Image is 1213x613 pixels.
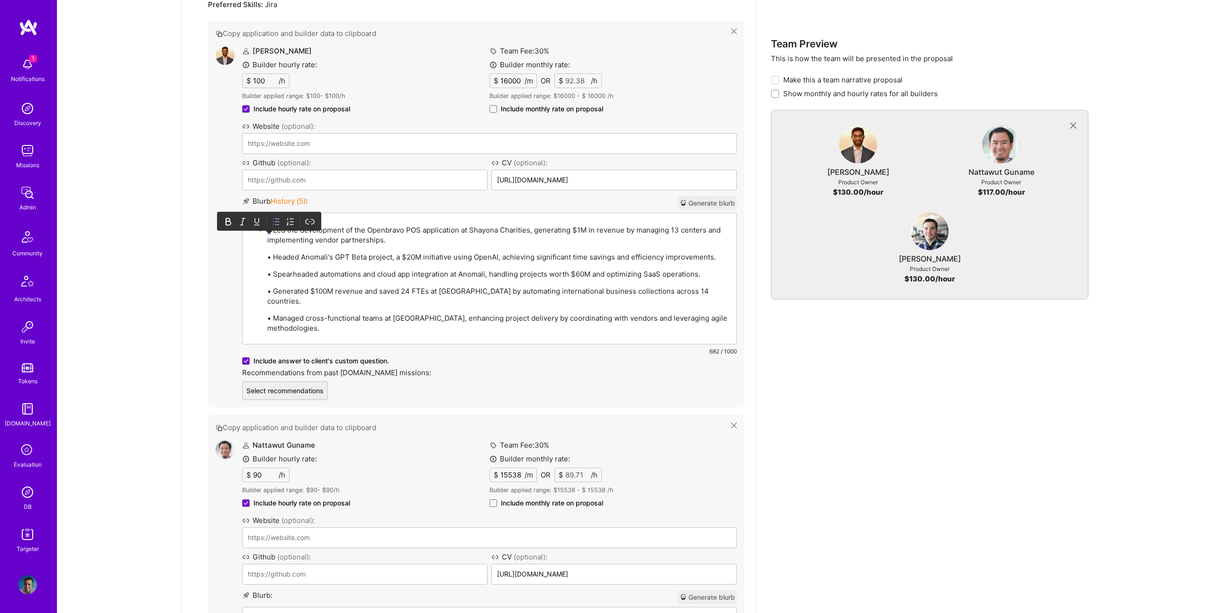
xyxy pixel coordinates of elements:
[501,498,603,508] span: Include monthly rate on proposal
[489,92,737,100] p: Builder applied range: $ 16000 - $ 16000 /h
[251,468,279,482] input: XX
[281,122,315,131] span: (optional):
[242,196,308,210] label: Blurb :
[489,454,570,464] label: Builder monthly rate:
[242,368,737,378] label: Recommendations from past [DOMAIN_NAME] missions:
[783,89,938,99] span: Show monthly and hourly rates for all builders
[982,126,1020,163] img: User Avatar
[525,470,533,480] span: /m
[253,356,389,366] span: Include answer to client's custom question.
[242,527,737,548] input: https://website.com
[18,99,37,118] img: discovery
[559,76,563,86] span: $
[18,525,37,544] img: Skill Targeter
[14,294,41,304] div: Architects
[494,76,498,86] span: $
[242,564,488,585] input: https://github.com
[18,141,37,160] img: teamwork
[19,202,36,212] div: Admin
[242,158,488,168] label: Github
[591,76,597,86] span: /h
[969,167,1034,177] div: Nattawut Guname
[783,75,903,85] span: Make this a team narrative proposal
[489,486,737,495] p: Builder applied range: $ 15538 - $ 15538 /h
[216,46,235,65] img: User Avatar
[253,104,350,114] span: Include hourly rate on proposal
[242,552,488,562] label: Github
[827,167,889,177] div: [PERSON_NAME]
[267,269,731,279] p: • Spearheaded automations and cloud app integration at Anomali, handling projects worth $60M and ...
[514,158,547,167] span: (optional):
[16,160,39,170] div: Missions
[489,46,549,56] label: Team Fee: 30 %
[267,252,731,262] p: • Headed Anomali's GPT Beta project, a $20M initiative using OpenAI, achieving significant time s...
[267,313,731,333] p: • Managed cross-functional teams at [GEOGRAPHIC_DATA], enhancing project delivery by coordinating...
[251,74,279,88] input: XX
[281,516,315,525] span: (optional):
[563,74,591,88] input: XX
[541,470,551,480] div: OR
[242,515,737,525] label: Website
[242,46,312,55] label: [PERSON_NAME]
[491,552,737,562] label: CV
[22,363,33,372] img: tokens
[18,575,37,594] img: User Avatar
[16,225,39,248] img: Community
[18,399,37,418] img: guide book
[559,470,563,480] span: $
[18,442,36,460] i: icon SelectionTeam
[839,126,877,163] img: User Avatar
[279,470,285,480] span: /h
[29,55,37,63] span: 1
[279,76,285,86] span: /h
[489,440,549,450] label: Team Fee: 30 %
[18,483,37,502] img: Admin Search
[267,225,731,245] p: • Led the development of the Openbravo POS application at Shayona Charities, generating $1M in re...
[491,158,737,168] label: CV
[514,552,547,561] span: (optional):
[242,486,350,495] p: Builder applied range: $ 90 - $ 90 /h
[981,177,1021,187] div: Product Owner
[242,133,737,154] input: https://website.com
[910,264,950,274] div: Product Owner
[242,454,317,464] label: Builder hourly rate:
[501,104,603,114] span: Include monthly rate on proposal
[216,423,731,433] button: Copy application and builder data to clipboard
[978,187,1025,197] div: $ 117.00 /hour
[216,440,235,459] img: User Avatar
[277,158,311,167] span: (optional):
[838,177,878,187] div: Product Owner
[680,594,687,600] i: icon CrystalBall
[19,19,38,36] img: logo
[591,470,597,480] span: /h
[731,423,737,428] i: icon Close
[216,424,223,432] i: icon Copy
[20,336,35,346] div: Invite
[731,28,737,34] i: icon Close
[18,317,37,336] img: Invite
[563,468,591,482] input: XX
[498,74,525,88] input: XX
[242,381,328,400] button: Select recommendations
[216,28,731,38] button: Copy application and builder data to clipboard
[489,60,570,70] label: Builder monthly rate:
[24,502,32,512] div: DB
[494,470,498,480] span: $
[253,498,350,508] span: Include hourly rate on proposal
[246,76,251,86] span: $
[911,212,949,250] img: User Avatar
[5,418,51,428] div: [DOMAIN_NAME]
[833,187,883,197] div: $ 130.00 /hour
[18,183,37,202] img: admin teamwork
[771,54,1088,63] p: This is how the team will be presented in the proposal
[14,118,41,128] div: Discovery
[267,286,731,306] p: • Generated $100M revenue and saved 24 FTEs at [GEOGRAPHIC_DATA] by automating international busi...
[678,590,737,604] button: Generate blurb
[242,60,317,70] label: Builder hourly rate:
[14,460,42,469] div: Evaluation
[899,254,961,264] div: [PERSON_NAME]
[242,346,737,356] div: 682 / 1000
[242,170,488,190] input: https://github.com
[246,470,251,480] span: $
[16,271,39,294] img: Architects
